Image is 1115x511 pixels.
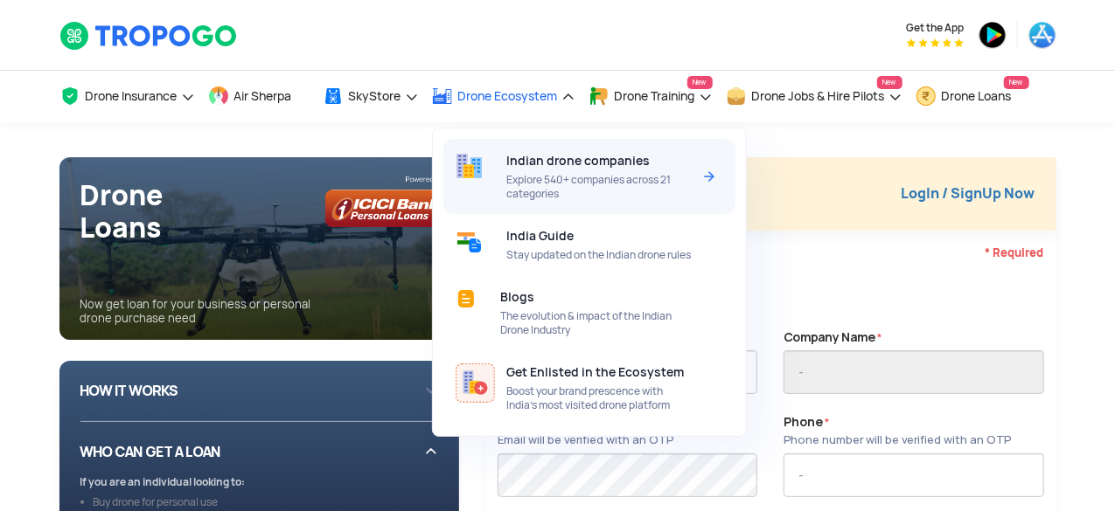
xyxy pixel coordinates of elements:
a: BlogsThe evolution & impact of the Indian Drone Industry [443,275,735,350]
div: Now get loan for your business or personal drone purchase need [80,286,460,340]
a: SkyStore [323,71,419,122]
span: New [1004,76,1029,89]
a: Drone LoansNew [916,71,1029,122]
div: Email will be verified with an OTP [498,432,673,449]
span: Indian drone companies [507,154,651,168]
span: Blogs [500,290,534,304]
span: SkyStore [349,89,401,103]
span: New [687,76,713,89]
label: Phone [784,413,1011,449]
span: Get the App [907,21,965,35]
label: Applying for loan as [498,273,1044,291]
label: Company Name [784,328,882,347]
img: App Raking [907,38,964,47]
span: Stay updated on the Indian drone rules [507,248,692,262]
span: Boost your brand prescence with India’s most visited drone platform [507,384,692,412]
img: TropoGo Logo [59,21,239,51]
span: Drone Loans [942,89,1012,103]
span: Drone Insurance [86,89,178,103]
div: If you are an individual looking to: [80,475,439,489]
span: Get Enlisted in the Ecosystem [507,365,685,379]
h1: Drone Loans [80,179,460,244]
img: ic_indiaguide.svg [456,227,484,255]
span: Explore 540+ companies across 21 categories [507,173,692,201]
span: The evolution & impact of the Indian Drone Industry [500,309,691,337]
a: Drone TrainingNew [589,71,713,122]
p: 1. Your Details [498,243,1044,264]
a: Drone Ecosystem [432,71,575,122]
span: Drone Training [615,89,695,103]
img: ic_blogs.svg [456,288,477,309]
span: * Required [986,243,1044,264]
img: ic_playstore.png [979,21,1007,49]
img: bg_icicilogo1.png [325,175,446,227]
a: Indian drone companiesExplore 540+ companies across 21 categoriesArrow [443,139,735,214]
span: New [877,76,902,89]
span: Drone Jobs & Hire Pilots [752,89,885,103]
a: Get Enlisted in the EcosystemBoost your brand prescence with India’s most visited drone platform [443,350,735,425]
a: India GuideStay updated on the Indian drone rules [443,214,735,275]
span: Drone Ecosystem [458,89,558,103]
a: Drone Jobs & Hire PilotsNew [726,71,902,122]
span: India Guide [507,229,575,243]
span: Air Sherpa [234,89,292,103]
input: - [784,350,1043,394]
a: Air Sherpa [208,71,310,122]
img: ic_building.svg [456,152,484,180]
input: - [784,453,1043,497]
a: Drone Insurance [59,71,195,122]
li: Buy drone for personal use [94,489,439,509]
img: ic_appstore.png [1028,21,1056,49]
div: HOW IT WORKS [80,375,439,407]
div: Phone number will be verified with an OTP [784,432,1011,449]
a: LogIn / SignUp Now [902,184,1035,203]
img: Arrow [699,166,720,187]
img: ic_enlist_ecosystem.svg [456,363,495,403]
